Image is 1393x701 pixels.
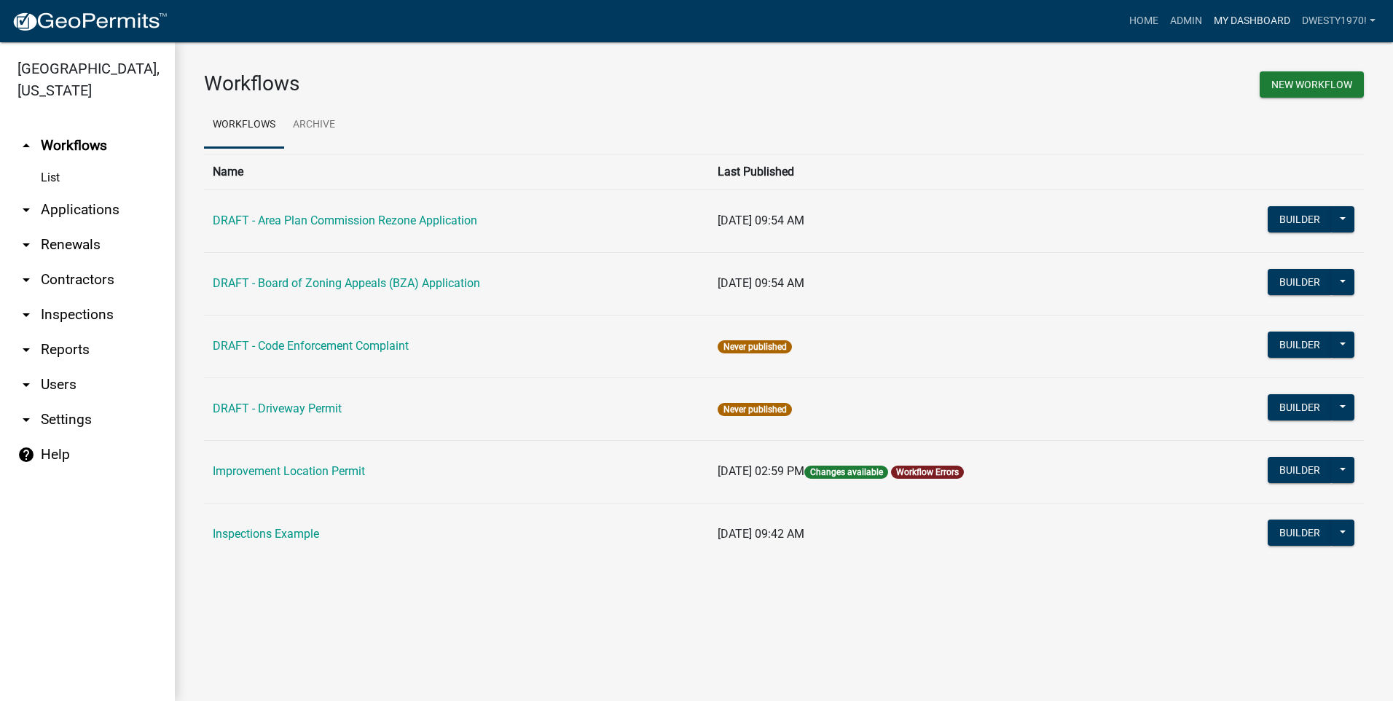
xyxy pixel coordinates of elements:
a: DRAFT - Board of Zoning Appeals (BZA) Application [213,276,480,290]
span: [DATE] 09:54 AM [718,214,804,227]
span: Never published [718,403,791,416]
h3: Workflows [204,71,773,96]
a: Inspections Example [213,527,319,541]
a: Improvement Location Permit [213,464,365,478]
th: Name [204,154,709,189]
a: Workflow Errors [896,467,959,477]
button: Builder [1268,394,1332,420]
button: Builder [1268,269,1332,295]
i: arrow_drop_down [17,201,35,219]
span: [DATE] 09:42 AM [718,527,804,541]
button: Builder [1268,332,1332,358]
button: Builder [1268,520,1332,546]
span: [DATE] 02:59 PM [718,464,804,478]
a: Home [1123,7,1164,35]
a: DRAFT - Driveway Permit [213,402,342,415]
a: DWesty1970! [1296,7,1381,35]
a: My Dashboard [1208,7,1296,35]
a: Admin [1164,7,1208,35]
i: arrow_drop_up [17,137,35,154]
button: New Workflow [1260,71,1364,98]
i: help [17,446,35,463]
a: Archive [284,102,344,149]
span: [DATE] 09:54 AM [718,276,804,290]
a: Workflows [204,102,284,149]
i: arrow_drop_down [17,411,35,428]
a: DRAFT - Area Plan Commission Rezone Application [213,214,477,227]
i: arrow_drop_down [17,376,35,393]
i: arrow_drop_down [17,341,35,359]
th: Last Published [709,154,1176,189]
button: Builder [1268,457,1332,483]
button: Builder [1268,206,1332,232]
i: arrow_drop_down [17,271,35,289]
span: Changes available [804,466,887,479]
i: arrow_drop_down [17,236,35,254]
a: DRAFT - Code Enforcement Complaint [213,339,409,353]
span: Never published [718,340,791,353]
i: arrow_drop_down [17,306,35,324]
